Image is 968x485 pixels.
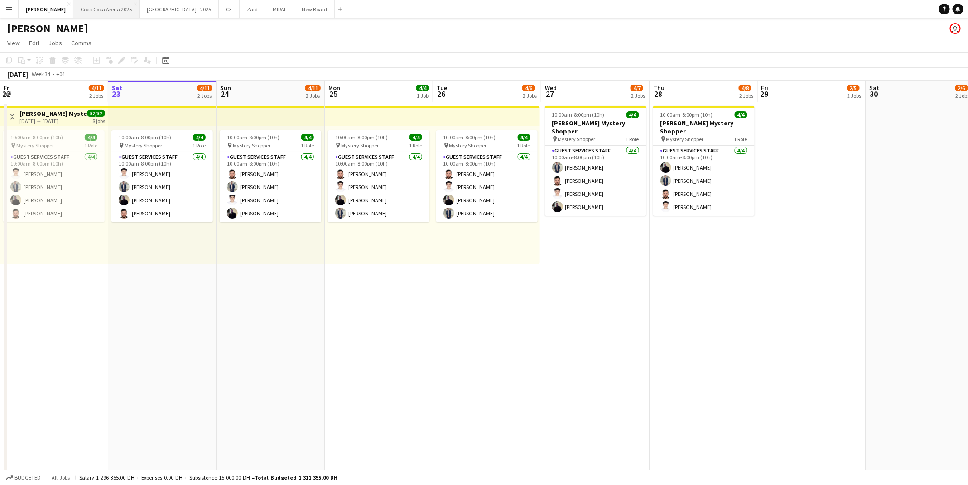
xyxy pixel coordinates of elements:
[301,134,314,141] span: 4/4
[219,89,231,99] span: 24
[255,474,337,481] span: Total Budgeted 1 311 355.00 DH
[545,84,557,92] span: Wed
[847,85,860,91] span: 2/5
[653,106,755,216] div: 10:00am-8:00pm (10h)4/4[PERSON_NAME] Mystery Shopper Mystery Shopper1 RoleGuest Services Staff4/4...
[294,0,335,18] button: New Board
[544,89,557,99] span: 27
[545,106,646,216] app-job-card: 10:00am-8:00pm (10h)4/4[PERSON_NAME] Mystery Shopper Mystery Shopper1 RoleGuest Services Staff4/4...
[417,92,429,99] div: 1 Job
[301,142,314,149] span: 1 Role
[328,130,429,222] app-job-card: 10:00am-8:00pm (10h)4/4 Mystery Shopper1 RoleGuest Services Staff4/410:00am-8:00pm (10h)[PERSON_N...
[3,152,105,222] app-card-role: Guest Services Staff4/410:00am-8:00pm (10h)[PERSON_NAME][PERSON_NAME][PERSON_NAME][PERSON_NAME]
[652,89,665,99] span: 28
[30,71,53,77] span: Week 34
[220,84,231,92] span: Sun
[735,111,747,118] span: 4/4
[545,146,646,216] app-card-role: Guest Services Staff4/410:00am-8:00pm (10h)[PERSON_NAME][PERSON_NAME][PERSON_NAME][PERSON_NAME]
[4,37,24,49] a: View
[197,92,212,99] div: 2 Jobs
[50,474,72,481] span: All jobs
[45,37,66,49] a: Jobs
[140,0,219,18] button: [GEOGRAPHIC_DATA] - 2025
[3,130,105,222] app-job-card: 10:00am-8:00pm (10h)4/4 Mystery Shopper1 RoleGuest Services Staff4/410:00am-8:00pm (10h)[PERSON_N...
[10,134,63,141] span: 10:00am-8:00pm (10h)
[16,142,54,149] span: Mystery Shopper
[517,142,530,149] span: 1 Role
[435,89,447,99] span: 26
[328,152,429,222] app-card-role: Guest Services Staff4/410:00am-8:00pm (10h)[PERSON_NAME][PERSON_NAME][PERSON_NAME][PERSON_NAME]
[761,84,769,92] span: Fri
[327,89,340,99] span: 25
[89,85,104,91] span: 4/11
[545,119,646,135] h3: [PERSON_NAME] Mystery Shopper
[19,0,73,18] button: [PERSON_NAME]
[328,84,340,92] span: Mon
[518,134,530,141] span: 4/4
[631,92,645,99] div: 2 Jobs
[558,136,596,143] span: Mystery Shopper
[56,71,65,77] div: +04
[552,111,605,118] span: 10:00am-8:00pm (10h)
[449,142,487,149] span: Mystery Shopper
[653,84,665,92] span: Thu
[437,84,447,92] span: Tue
[436,130,538,222] app-job-card: 10:00am-8:00pm (10h)4/4 Mystery Shopper1 RoleGuest Services Staff4/410:00am-8:00pm (10h)[PERSON_N...
[7,39,20,47] span: View
[760,89,769,99] span: 29
[306,92,320,99] div: 2 Jobs
[125,142,162,149] span: Mystery Shopper
[7,22,88,35] h1: [PERSON_NAME]
[197,85,212,91] span: 4/11
[5,473,42,483] button: Budgeted
[868,89,880,99] span: 30
[219,0,240,18] button: C3
[734,136,747,143] span: 1 Role
[305,85,321,91] span: 4/11
[416,85,429,91] span: 4/4
[436,152,538,222] app-card-role: Guest Services Staff4/410:00am-8:00pm (10h)[PERSON_NAME][PERSON_NAME][PERSON_NAME][PERSON_NAME]
[4,84,11,92] span: Fri
[240,0,265,18] button: Zaid
[522,85,535,91] span: 4/6
[220,152,321,222] app-card-role: Guest Services Staff4/410:00am-8:00pm (10h)[PERSON_NAME][PERSON_NAME][PERSON_NAME][PERSON_NAME]
[111,152,213,222] app-card-role: Guest Services Staff4/410:00am-8:00pm (10h)[PERSON_NAME][PERSON_NAME][PERSON_NAME][PERSON_NAME]
[220,130,321,222] app-job-card: 10:00am-8:00pm (10h)4/4 Mystery Shopper1 RoleGuest Services Staff4/410:00am-8:00pm (10h)[PERSON_N...
[341,142,379,149] span: Mystery Shopper
[87,110,105,117] span: 32/32
[73,0,140,18] button: Coca Coca Arena 2025
[112,84,122,92] span: Sat
[111,130,213,222] app-job-card: 10:00am-8:00pm (10h)4/4 Mystery Shopper1 RoleGuest Services Staff4/410:00am-8:00pm (10h)[PERSON_N...
[950,23,961,34] app-user-avatar: Kate Oliveros
[14,475,41,481] span: Budgeted
[119,134,171,141] span: 10:00am-8:00pm (10h)
[955,85,968,91] span: 2/6
[626,111,639,118] span: 4/4
[848,92,862,99] div: 2 Jobs
[227,134,279,141] span: 10:00am-8:00pm (10h)
[631,85,643,91] span: 4/7
[71,39,92,47] span: Comms
[523,92,537,99] div: 2 Jobs
[739,92,753,99] div: 2 Jobs
[84,142,97,149] span: 1 Role
[409,134,422,141] span: 4/4
[443,134,496,141] span: 10:00am-8:00pm (10h)
[653,119,755,135] h3: [PERSON_NAME] Mystery Shopper
[92,117,105,124] div: 8 jobs
[19,118,87,124] div: [DATE] → [DATE]
[2,89,11,99] span: 22
[193,142,206,149] span: 1 Role
[409,142,422,149] span: 1 Role
[25,37,43,49] a: Edit
[233,142,270,149] span: Mystery Shopper
[7,70,28,79] div: [DATE]
[89,92,104,99] div: 2 Jobs
[79,474,337,481] div: Salary 1 296 355.00 DH + Expenses 0.00 DH + Subsistence 15 000.00 DH =
[85,134,97,141] span: 4/4
[335,134,388,141] span: 10:00am-8:00pm (10h)
[660,111,713,118] span: 10:00am-8:00pm (10h)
